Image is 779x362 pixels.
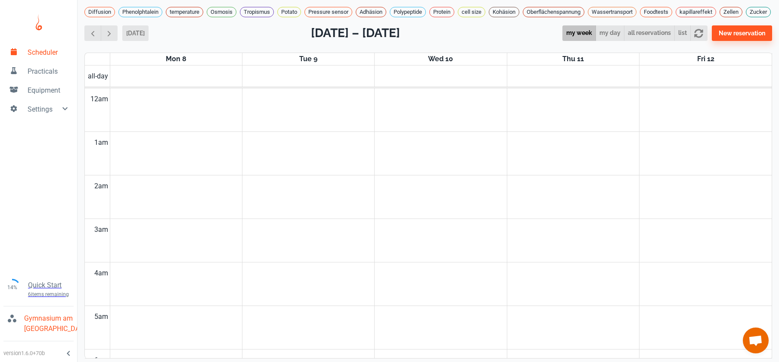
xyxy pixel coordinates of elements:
[101,25,118,41] button: Next week
[746,8,770,16] span: Zucker
[207,7,236,17] div: Osmosis
[277,7,301,17] div: Potato
[89,88,110,110] div: 12am
[588,7,636,17] div: Wassertransport
[166,7,203,17] div: temperature
[207,8,236,16] span: Osmosis
[86,71,110,81] span: all-day
[84,7,115,17] div: Diffusion
[596,25,624,41] button: my day
[311,24,400,42] h2: [DATE] – [DATE]
[390,8,425,16] span: Polypeptide
[458,7,485,17] div: cell size
[712,25,772,41] button: New reservation
[304,7,352,17] div: Pressure sensor
[523,8,584,16] span: Oberflächenspannung
[720,7,742,17] div: Zellen
[676,8,716,16] span: kapillareffekt
[356,8,386,16] span: Adhäsion
[93,306,110,328] div: 5am
[390,7,426,17] div: Polypeptide
[240,8,273,16] span: Tropismus
[429,7,454,17] div: Protein
[458,8,485,16] span: cell size
[720,8,742,16] span: Zellen
[119,8,162,16] span: Phenolphtalein
[746,7,771,17] div: Zucker
[743,328,769,353] a: Chat öffnen
[588,8,636,16] span: Wassertransport
[164,53,188,65] a: September 8, 2025
[695,53,716,65] a: September 12, 2025
[84,25,101,41] button: Previous week
[298,53,319,65] a: September 9, 2025
[93,262,110,284] div: 4am
[674,25,691,41] button: list
[356,7,386,17] div: Adhäsion
[118,7,162,17] div: Phenolphtalein
[489,8,519,16] span: Kohäsion
[305,8,352,16] span: Pressure sensor
[690,25,707,41] button: refresh
[93,219,110,240] div: 3am
[640,8,672,16] span: Foodtests
[278,8,301,16] span: Potato
[676,7,716,17] div: kapillareffekt
[640,7,672,17] div: Foodtests
[240,7,274,17] div: Tropismus
[426,53,455,65] a: September 10, 2025
[166,8,203,16] span: temperature
[523,7,584,17] div: Oberflächenspannung
[561,53,586,65] a: September 11, 2025
[489,7,519,17] div: Kohäsion
[85,8,115,16] span: Diffusion
[430,8,454,16] span: Protein
[93,132,110,153] div: 1am
[93,175,110,197] div: 2am
[624,25,675,41] button: all reservations
[122,25,149,41] button: [DATE]
[562,25,596,41] button: my week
